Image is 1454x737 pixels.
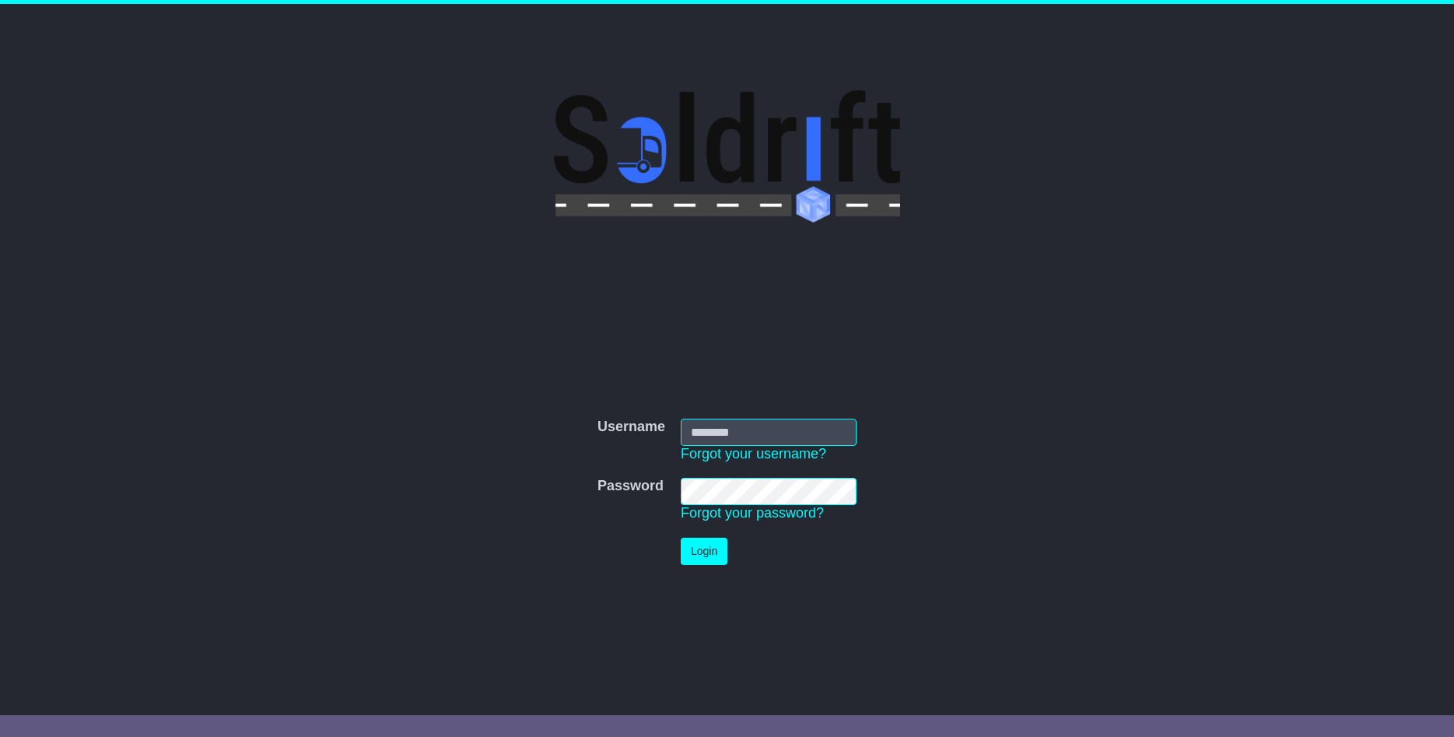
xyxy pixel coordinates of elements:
img: Soldrift Pty Ltd [554,90,900,223]
label: Username [597,419,665,436]
button: Login [681,538,727,565]
label: Password [597,478,664,495]
a: Forgot your password? [681,505,824,521]
a: Forgot your username? [681,446,826,462]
